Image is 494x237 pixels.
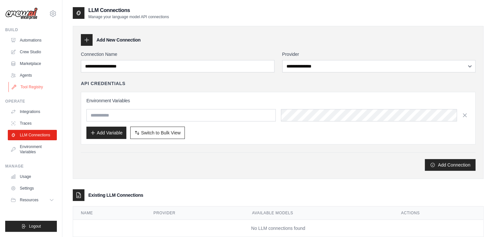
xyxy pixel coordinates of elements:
h3: Environment Variables [86,97,470,104]
a: Traces [8,118,57,129]
button: Add Connection [425,159,475,171]
th: Available Models [244,206,393,220]
button: Logout [5,221,57,232]
h3: Existing LLM Connections [88,192,143,198]
button: Resources [8,195,57,205]
h4: API Credentials [81,80,125,87]
div: Operate [5,99,57,104]
th: Actions [393,206,483,220]
img: Logo [5,7,38,20]
a: Integrations [8,106,57,117]
a: Automations [8,35,57,45]
th: Provider [146,206,244,220]
a: Settings [8,183,57,193]
div: Manage [5,164,57,169]
a: Agents [8,70,57,81]
p: Manage your language model API connections [88,14,169,19]
h2: LLM Connections [88,6,169,14]
a: Marketplace [8,58,57,69]
a: Crew Studio [8,47,57,57]
a: Environment Variables [8,142,57,157]
label: Provider [282,51,476,57]
div: Build [5,27,57,32]
span: Resources [20,197,38,203]
button: Switch to Bulk View [130,127,185,139]
td: No LLM connections found [73,220,483,237]
label: Connection Name [81,51,274,57]
a: Usage [8,171,57,182]
button: Add Variable [86,127,126,139]
a: Tool Registry [8,82,57,92]
h3: Add New Connection [96,37,141,43]
th: Name [73,206,146,220]
span: Switch to Bulk View [141,130,181,136]
span: Logout [29,224,41,229]
a: LLM Connections [8,130,57,140]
